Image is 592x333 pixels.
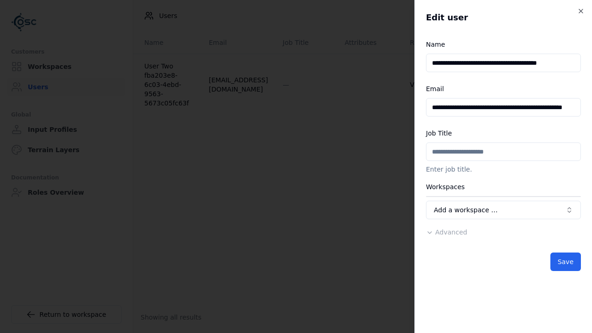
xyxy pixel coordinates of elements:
[426,85,444,92] label: Email
[426,41,445,48] label: Name
[550,253,581,271] button: Save
[434,205,498,215] span: Add a workspace …
[426,165,581,174] p: Enter job title.
[426,129,452,137] label: Job Title
[426,11,581,24] h2: Edit user
[426,183,465,191] label: Workspaces
[435,228,467,236] span: Advanced
[426,228,467,237] button: Advanced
